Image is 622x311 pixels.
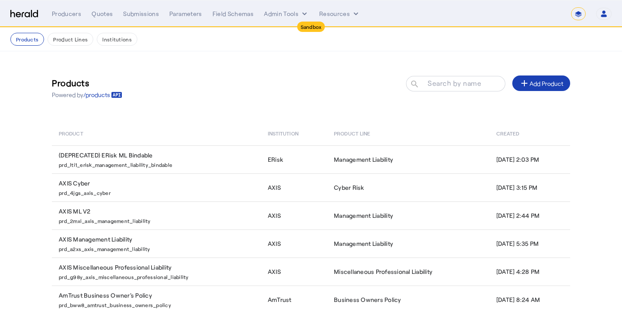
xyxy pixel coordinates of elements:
[489,145,570,173] td: [DATE] 2:03 PM
[169,9,202,18] div: Parameters
[327,258,489,286] td: Miscellaneous Professional Liability
[327,145,489,173] td: Management Liability
[489,258,570,286] td: [DATE] 4:28 PM
[264,9,309,18] button: internal dropdown menu
[59,160,257,168] p: prd_lti1_erisk_management_liability_bindable
[59,188,257,196] p: prd_4jgs_axis_cyber
[327,121,489,145] th: Product Line
[489,173,570,201] td: [DATE] 3:15 PM
[327,229,489,258] td: Management Liability
[489,121,570,145] th: Created
[261,145,327,173] td: ERisk
[59,272,257,280] p: prd_g98y_axis_miscellaneous_professional_liability
[48,33,93,46] button: Product Lines
[97,33,137,46] button: Institutions
[10,33,44,46] button: Products
[83,91,122,99] a: /products
[52,77,122,89] h3: Products
[52,229,261,258] td: AXIS Management Liability
[489,229,570,258] td: [DATE] 5:35 PM
[406,79,421,90] mat-icon: search
[327,173,489,201] td: Cyber Risk
[489,201,570,229] td: [DATE] 2:44 PM
[52,145,261,173] td: (DEPRECATED) ERisk ML Bindable
[519,78,530,88] mat-icon: add
[428,79,481,87] mat-label: Search by name
[512,75,570,91] button: Add Product
[92,9,113,18] div: Quotes
[52,121,261,145] th: Product
[327,201,489,229] td: Management Liability
[10,10,38,18] img: Herald Logo
[261,258,327,286] td: AXIS
[319,9,360,18] button: Resources dropdown menu
[59,216,257,224] p: prd_2mxi_axis_management_liability
[52,201,261,229] td: AXIS ML V2
[59,300,257,308] p: prd_bww8_amtrust_business_owners_policy
[261,201,327,229] td: AXIS
[52,9,81,18] div: Producers
[297,22,325,32] div: Sandbox
[261,121,327,145] th: Institution
[519,78,563,88] div: Add Product
[261,173,327,201] td: AXIS
[52,91,122,99] p: Powered by
[213,9,254,18] div: Field Schemas
[123,9,159,18] div: Submissions
[52,258,261,286] td: AXIS Miscellaneous Professional Liability
[59,244,257,252] p: prd_a2xs_axis_management_liability
[52,173,261,201] td: AXIS Cyber
[261,229,327,258] td: AXIS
